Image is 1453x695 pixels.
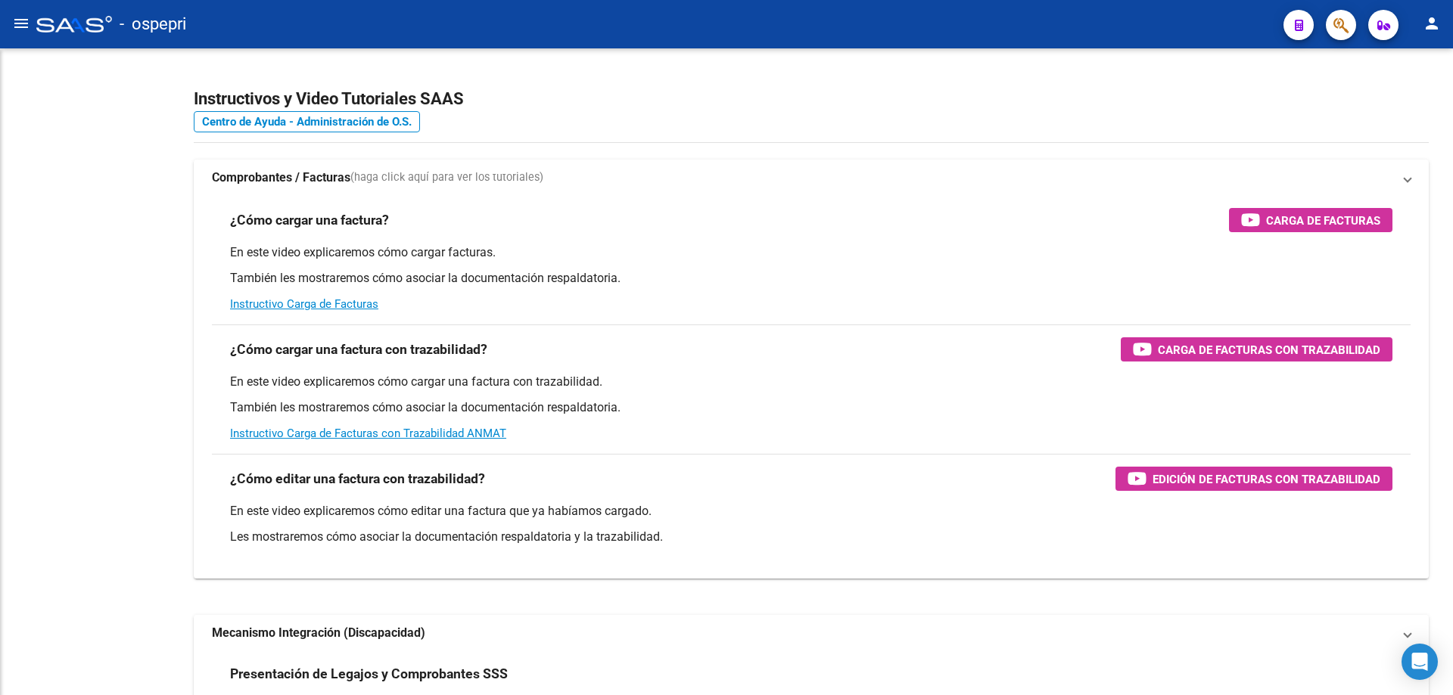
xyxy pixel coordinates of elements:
h3: ¿Cómo editar una factura con trazabilidad? [230,468,485,489]
div: Comprobantes / Facturas(haga click aquí para ver los tutoriales) [194,196,1429,579]
strong: Mecanismo Integración (Discapacidad) [212,625,425,641]
mat-icon: person [1423,14,1441,33]
p: En este video explicaremos cómo cargar una factura con trazabilidad. [230,374,1392,390]
span: - ospepri [120,8,186,41]
a: Centro de Ayuda - Administración de O.S. [194,111,420,132]
a: Instructivo Carga de Facturas [230,297,378,311]
h2: Instructivos y Video Tutoriales SAAS [194,85,1429,113]
h3: ¿Cómo cargar una factura con trazabilidad? [230,339,487,360]
p: También les mostraremos cómo asociar la documentación respaldatoria. [230,399,1392,416]
div: Open Intercom Messenger [1402,644,1438,680]
button: Carga de Facturas [1229,208,1392,232]
span: Edición de Facturas con Trazabilidad [1153,470,1380,489]
h3: ¿Cómo cargar una factura? [230,209,389,231]
h3: Presentación de Legajos y Comprobantes SSS [230,663,508,684]
p: En este video explicaremos cómo cargar facturas. [230,244,1392,261]
button: Carga de Facturas con Trazabilidad [1121,337,1392,361]
span: Carga de Facturas con Trazabilidad [1158,340,1380,359]
p: Les mostraremos cómo asociar la documentación respaldatoria y la trazabilidad. [230,529,1392,545]
span: Carga de Facturas [1266,211,1380,230]
mat-expansion-panel-header: Mecanismo Integración (Discapacidad) [194,615,1429,651]
strong: Comprobantes / Facturas [212,169,350,186]
mat-expansion-panel-header: Comprobantes / Facturas(haga click aquí para ver los tutoriales) [194,160,1429,196]
span: (haga click aquí para ver los tutoriales) [350,169,543,186]
p: En este video explicaremos cómo editar una factura que ya habíamos cargado. [230,503,1392,520]
button: Edición de Facturas con Trazabilidad [1115,467,1392,491]
a: Instructivo Carga de Facturas con Trazabilidad ANMAT [230,427,506,440]
p: También les mostraremos cómo asociar la documentación respaldatoria. [230,270,1392,287]
mat-icon: menu [12,14,30,33]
